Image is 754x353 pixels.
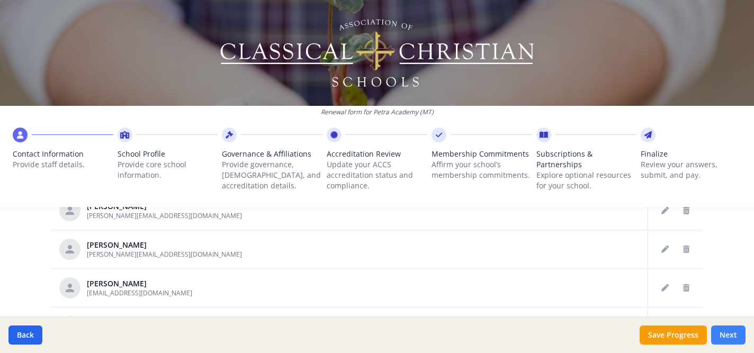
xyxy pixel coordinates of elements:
[87,250,242,259] span: [PERSON_NAME][EMAIL_ADDRESS][DOMAIN_NAME]
[87,278,192,289] div: [PERSON_NAME]
[8,325,42,345] button: Back
[327,159,427,191] p: Update your ACCS accreditation status and compliance.
[222,159,322,191] p: Provide governance, [DEMOGRAPHIC_DATA], and accreditation details.
[13,159,113,170] p: Provide staff details.
[222,149,322,159] span: Governance & Affiliations
[219,16,536,90] img: Logo
[657,241,674,258] button: Edit staff
[641,159,741,180] p: Review your answers, submit, and pay.
[118,149,218,159] span: School Profile
[87,288,192,297] span: [EMAIL_ADDRESS][DOMAIN_NAME]
[657,279,674,296] button: Edit staff
[87,211,242,220] span: [PERSON_NAME][EMAIL_ADDRESS][DOMAIN_NAME]
[640,325,707,345] button: Save Progress
[87,240,242,250] div: [PERSON_NAME]
[432,159,532,180] p: Affirm your school’s membership commitments.
[327,149,427,159] span: Accreditation Review
[678,279,695,296] button: Delete staff
[118,159,218,180] p: Provide core school information.
[536,149,637,170] span: Subscriptions & Partnerships
[536,170,637,191] p: Explore optional resources for your school.
[641,149,741,159] span: Finalize
[678,241,695,258] button: Delete staff
[711,325,746,345] button: Next
[432,149,532,159] span: Membership Commitments
[13,149,113,159] span: Contact Information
